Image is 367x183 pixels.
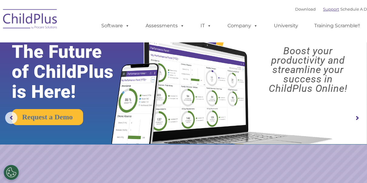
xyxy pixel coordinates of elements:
[140,20,190,32] a: Assessments
[254,46,362,93] rs-layer: Boost your productivity and streamline your success in ChildPlus Online!
[268,20,304,32] a: University
[295,7,316,12] a: Download
[323,7,339,12] a: Support
[308,20,366,32] a: Training Scramble!!
[221,20,264,32] a: Company
[4,165,19,180] button: Cookies Settings
[12,109,83,125] a: Request a Demo
[82,65,108,69] span: Phone number
[12,42,129,102] rs-layer: The Future of ChildPlus is Here!
[194,20,217,32] a: IT
[82,40,100,45] span: Last name
[95,20,136,32] a: Software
